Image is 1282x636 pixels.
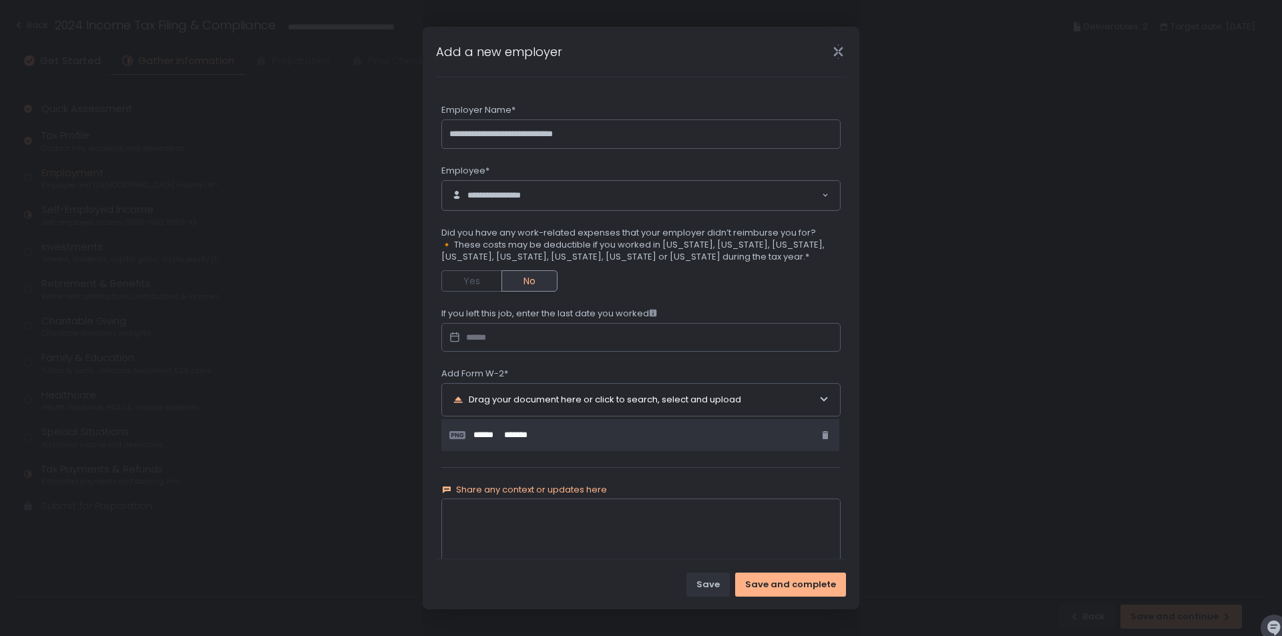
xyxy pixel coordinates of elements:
[441,368,508,380] span: Add Form W-2*
[735,573,846,597] button: Save and complete
[686,573,730,597] button: Save
[456,484,607,496] span: Share any context or updates here
[536,189,821,202] input: Search for option
[745,579,836,591] div: Save and complete
[441,323,841,352] input: Datepicker input
[441,239,841,263] span: 🔸 These costs may be deductible if you worked in [US_STATE], [US_STATE], [US_STATE], [US_STATE], ...
[436,43,562,61] h1: Add a new employer
[501,270,558,292] button: No
[817,44,859,59] div: Close
[696,579,720,591] div: Save
[441,270,501,292] button: Yes
[441,104,515,116] span: Employer Name*
[441,227,841,239] span: Did you have any work-related expenses that your employer didn’t reimburse you for?
[441,165,489,177] span: Employee*
[442,181,840,210] div: Search for option
[441,308,657,320] span: If you left this job, enter the last date you worked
